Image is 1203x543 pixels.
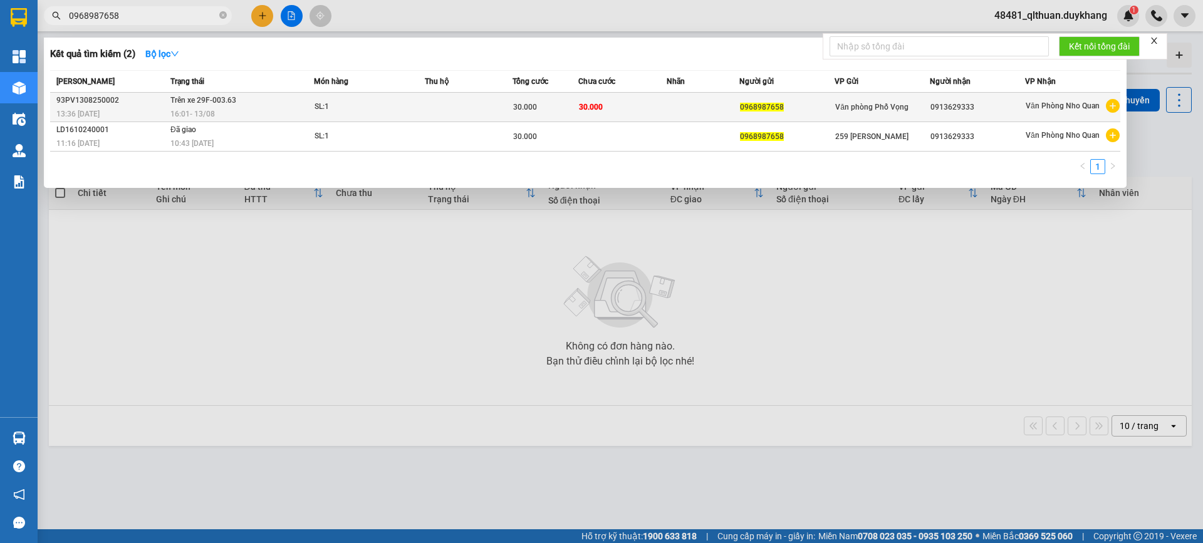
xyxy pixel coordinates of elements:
[740,132,784,141] span: 0968987658
[50,48,135,61] h3: Kết quả tìm kiếm ( 2 )
[170,139,214,148] span: 10:43 [DATE]
[1075,159,1090,174] button: left
[739,77,774,86] span: Người gửi
[835,103,909,111] span: Văn phòng Phố Vọng
[1075,159,1090,174] li: Previous Page
[13,113,26,126] img: warehouse-icon
[1079,162,1086,170] span: left
[52,11,61,20] span: search
[219,10,227,22] span: close-circle
[1109,162,1117,170] span: right
[13,517,25,529] span: message
[513,103,537,111] span: 30.000
[315,130,409,143] div: SL: 1
[1105,159,1120,174] li: Next Page
[667,77,685,86] span: Nhãn
[1026,101,1100,110] span: Văn Phòng Nho Quan
[135,44,189,64] button: Bộ lọcdown
[930,101,1024,114] div: 0913629333
[13,175,26,189] img: solution-icon
[56,77,115,86] span: [PERSON_NAME]
[170,49,179,58] span: down
[579,103,603,111] span: 30.000
[1090,159,1105,174] li: 1
[1059,36,1140,56] button: Kết nối tổng đài
[56,110,100,118] span: 13:36 [DATE]
[145,49,179,59] strong: Bộ lọc
[69,9,217,23] input: Tìm tên, số ĐT hoặc mã đơn
[1106,99,1120,113] span: plus-circle
[13,81,26,95] img: warehouse-icon
[578,77,615,86] span: Chưa cước
[13,489,25,500] span: notification
[830,36,1049,56] input: Nhập số tổng đài
[11,8,27,27] img: logo-vxr
[13,144,26,157] img: warehouse-icon
[930,130,1024,143] div: 0913629333
[1069,39,1130,53] span: Kết nối tổng đài
[314,77,348,86] span: Món hàng
[930,77,971,86] span: Người nhận
[13,50,26,63] img: dashboard-icon
[513,132,537,141] span: 30.000
[1106,128,1120,142] span: plus-circle
[56,94,167,107] div: 93PV1308250002
[315,100,409,114] div: SL: 1
[56,139,100,148] span: 11:16 [DATE]
[513,77,548,86] span: Tổng cước
[170,77,204,86] span: Trạng thái
[219,11,227,19] span: close-circle
[835,77,858,86] span: VP Gửi
[1091,160,1105,173] a: 1
[56,123,167,137] div: LD1610240001
[740,103,784,111] span: 0968987658
[1105,159,1120,174] button: right
[170,110,215,118] span: 16:01 - 13/08
[170,125,196,134] span: Đã giao
[1025,77,1056,86] span: VP Nhận
[1026,131,1100,140] span: Văn Phòng Nho Quan
[1150,36,1159,45] span: close
[13,432,26,445] img: warehouse-icon
[425,77,449,86] span: Thu hộ
[170,96,236,105] span: Trên xe 29F-003.63
[13,460,25,472] span: question-circle
[835,132,909,141] span: 259 [PERSON_NAME]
